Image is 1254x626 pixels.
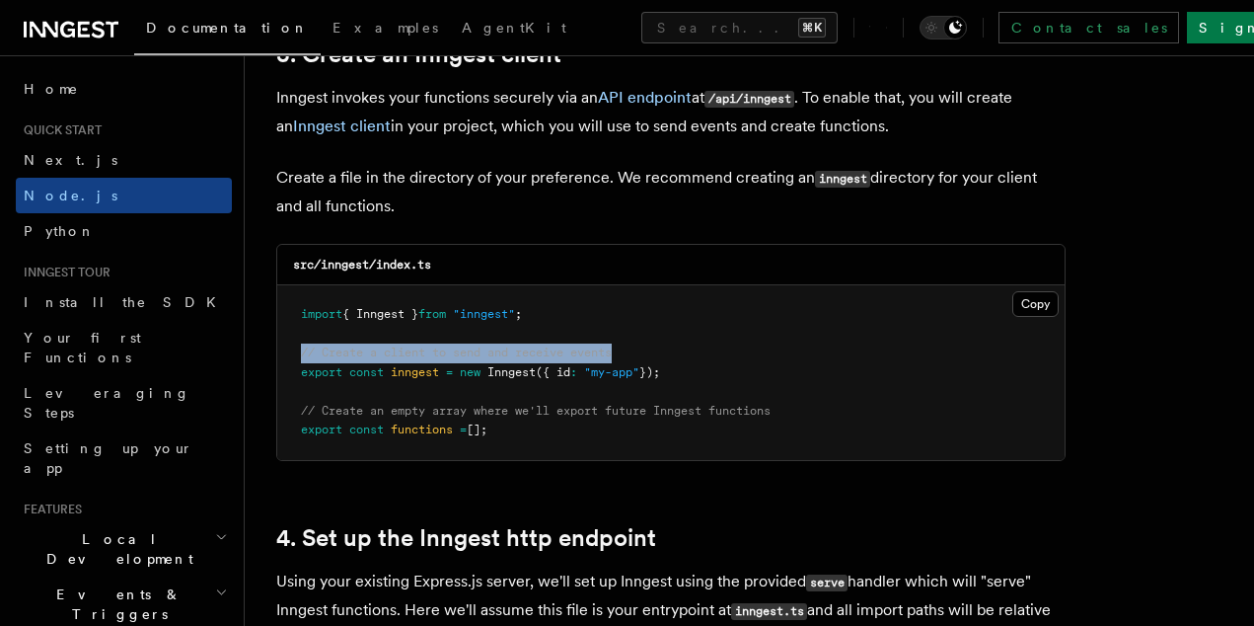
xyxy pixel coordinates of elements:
[349,423,384,436] span: const
[276,164,1066,220] p: Create a file in the directory of your preference. We recommend creating an directory for your cl...
[798,18,826,38] kbd: ⌘K
[16,529,215,569] span: Local Development
[16,265,111,280] span: Inngest tour
[536,365,570,379] span: ({ id
[460,365,480,379] span: new
[16,521,232,577] button: Local Development
[453,307,515,321] span: "inngest"
[16,213,232,249] a: Python
[24,188,117,203] span: Node.js
[332,20,438,36] span: Examples
[815,171,870,188] code: inngest
[16,585,215,624] span: Events & Triggers
[276,524,656,552] a: 4. Set up the Inngest http endpoint
[16,178,232,213] a: Node.js
[1012,291,1059,317] button: Copy
[641,12,838,43] button: Search...⌘K
[301,365,342,379] span: export
[487,365,536,379] span: Inngest
[24,385,190,421] span: Leveraging Steps
[24,152,117,168] span: Next.js
[391,365,439,379] span: inngest
[134,6,321,55] a: Documentation
[24,223,96,239] span: Python
[418,307,446,321] span: from
[301,423,342,436] span: export
[24,330,141,365] span: Your first Functions
[301,346,612,359] span: // Create a client to send and receive events
[16,502,82,517] span: Features
[998,12,1179,43] a: Contact sales
[460,423,467,436] span: =
[24,294,228,310] span: Install the SDK
[639,365,660,379] span: });
[349,365,384,379] span: const
[450,6,578,53] a: AgentKit
[293,258,431,272] code: src/inngest/index.ts
[16,320,232,375] a: Your first Functions
[462,20,566,36] span: AgentKit
[467,423,487,436] span: [];
[16,375,232,430] a: Leveraging Steps
[16,71,232,107] a: Home
[704,91,794,108] code: /api/inngest
[806,575,848,591] code: serve
[276,84,1066,140] p: Inngest invokes your functions securely via an at . To enable that, you will create an in your pr...
[570,365,577,379] span: :
[301,307,342,321] span: import
[293,117,391,135] a: Inngest client
[598,88,692,107] a: API endpoint
[16,430,232,486] a: Setting up your app
[446,365,453,379] span: =
[321,6,450,53] a: Examples
[24,79,79,99] span: Home
[16,284,232,320] a: Install the SDK
[301,404,771,418] span: // Create an empty array where we'll export future Inngest functions
[584,365,639,379] span: "my-app"
[391,423,453,436] span: functions
[731,603,807,620] code: inngest.ts
[342,307,418,321] span: { Inngest }
[515,307,522,321] span: ;
[146,20,309,36] span: Documentation
[16,122,102,138] span: Quick start
[24,440,193,476] span: Setting up your app
[16,142,232,178] a: Next.js
[920,16,967,39] button: Toggle dark mode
